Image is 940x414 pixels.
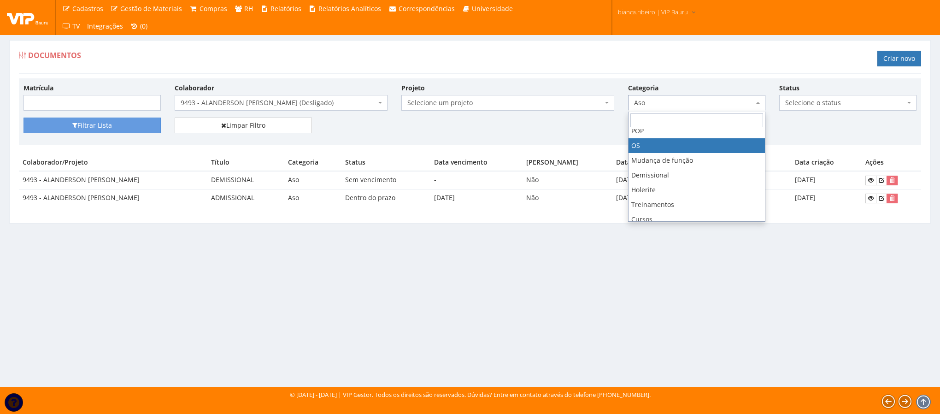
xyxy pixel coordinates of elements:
[72,22,80,30] span: TV
[877,51,921,66] a: Criar novo
[523,171,612,189] td: Não
[207,189,284,207] td: ADMISSIONAL
[628,83,658,93] label: Categoria
[207,154,284,171] th: Título
[7,11,48,24] img: logo
[401,83,425,93] label: Projeto
[23,83,53,93] label: Matrícula
[175,95,388,111] span: 9493 - ALANDERSON FERNANDO DE SOUZA DA SILVA (Desligado)
[175,118,312,133] a: Limpar Filtro
[629,212,765,227] li: Cursos
[612,189,655,207] td: [DATE]
[430,189,523,207] td: [DATE]
[19,171,207,189] td: 9493 - ALANDERSON [PERSON_NAME]
[19,154,207,171] th: Colaborador/Projeto
[634,98,754,107] span: Aso
[120,4,182,13] span: Gestão de Materiais
[629,124,765,138] li: POP
[127,18,152,35] a: (0)
[791,154,862,171] th: Data criação
[87,22,123,30] span: Integrações
[779,95,916,111] span: Selecione o status
[629,183,765,197] li: Holerite
[612,154,655,171] th: Data
[23,118,161,133] button: Filtrar Lista
[341,154,430,171] th: Status
[612,171,655,189] td: [DATE]
[629,153,765,168] li: Mudança de função
[399,4,455,13] span: Correspondências
[59,18,83,35] a: TV
[341,189,430,207] td: Dentro do prazo
[523,189,612,207] td: Não
[341,171,430,189] td: Sem vencimento
[140,22,147,30] span: (0)
[618,7,688,17] span: bianca.ribeiro | VIP Bauru
[628,95,765,111] span: Aso
[791,171,862,189] td: [DATE]
[407,98,603,107] span: Selecione um projeto
[207,171,284,189] td: DEMISSIONAL
[523,154,612,171] th: [PERSON_NAME]
[244,4,253,13] span: RH
[83,18,127,35] a: Integrações
[785,98,905,107] span: Selecione o status
[401,95,614,111] span: Selecione um projeto
[28,50,81,60] span: Documentos
[72,4,103,13] span: Cadastros
[270,4,301,13] span: Relatórios
[779,83,799,93] label: Status
[318,4,381,13] span: Relatórios Analíticos
[430,171,523,189] td: -
[175,83,214,93] label: Colaborador
[629,138,765,153] li: OS
[472,4,513,13] span: Universidade
[629,168,765,183] li: Demissional
[290,390,651,399] div: © [DATE] - [DATE] | VIP Gestor. Todos os direitos são reservados. Dúvidas? Entre em contato atrav...
[629,197,765,212] li: Treinamentos
[200,4,227,13] span: Compras
[791,189,862,207] td: [DATE]
[19,189,207,207] td: 9493 - ALANDERSON [PERSON_NAME]
[284,154,341,171] th: Categoria
[430,154,523,171] th: Data vencimento
[862,154,921,171] th: Ações
[284,171,341,189] td: Aso
[181,98,376,107] span: 9493 - ALANDERSON FERNANDO DE SOUZA DA SILVA (Desligado)
[284,189,341,207] td: Aso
